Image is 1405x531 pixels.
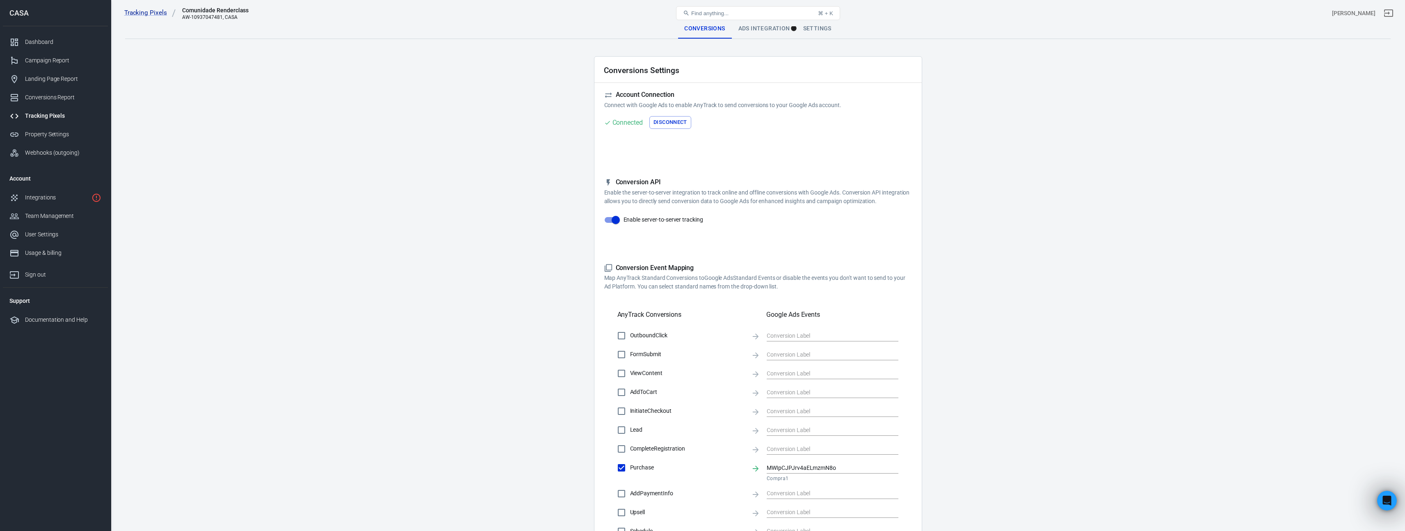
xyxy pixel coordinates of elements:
[1332,9,1375,18] div: Account id: xbAhXv6s
[25,230,101,239] div: User Settings
[604,91,912,99] h5: Account Connection
[25,56,101,65] div: Campaign Report
[25,93,101,102] div: Conversions Report
[91,193,101,203] svg: 1 networks not verified yet
[630,388,745,396] span: AddToCart
[182,6,249,14] div: Comunidade Renderclass
[3,9,108,17] div: CASA
[767,425,886,435] input: Conversion Label
[604,188,912,206] p: Enable the server-to-server integration to track online and offline conversions with Google Ads. ...
[25,38,101,46] div: Dashboard
[604,101,912,110] p: Connect with Google Ads to enable AnyTrack to send conversions to your Google Ads account.
[630,369,745,378] span: ViewContent
[612,117,643,128] div: Connected
[797,19,838,39] div: Settings
[767,462,886,473] input: Conversion Label
[767,444,886,454] input: Conversion Label
[767,387,886,397] input: Conversion Label
[766,311,898,319] h5: Google Ads Events
[3,107,108,125] a: Tracking Pixels
[617,311,681,319] h5: AnyTrack Conversions
[604,66,679,75] h2: Conversions Settings
[1377,491,1397,510] iframe: Intercom live chat
[25,130,101,139] div: Property Settings
[3,169,108,188] li: Account
[3,144,108,162] a: Webhooks (outgoing)
[124,9,176,17] a: Tracking Pixels
[3,33,108,51] a: Dashboard
[25,149,101,157] div: Webhooks (outgoing)
[678,19,731,39] div: Conversions
[25,316,101,324] div: Documentation and Help
[3,244,108,262] a: Usage & billing
[630,508,745,517] span: Upsell
[767,349,886,359] input: Conversion Label
[630,489,745,498] span: AddPaymentInfo
[767,406,886,416] input: Conversion Label
[767,507,886,517] input: Conversion Label
[676,6,840,20] button: Find anything...⌘ + K
[630,331,745,340] span: OutboundClick
[649,116,691,129] button: Disconnect
[732,19,797,39] div: Ads Integration
[3,291,108,311] li: Support
[767,488,886,499] input: Conversion Label
[182,14,249,20] div: AW-10937047481, CASA
[604,178,912,187] h5: Conversion API
[3,70,108,88] a: Landing Page Report
[604,264,912,272] h5: Conversion Event Mapping
[25,75,101,83] div: Landing Page Report
[25,193,88,202] div: Integrations
[767,330,886,341] input: Conversion Label
[624,215,703,224] span: Enable server-to-server tracking
[3,125,108,144] a: Property Settings
[767,475,898,482] p: Compra1
[25,249,101,257] div: Usage & billing
[1379,3,1398,23] a: Sign out
[818,10,833,16] div: ⌘ + K
[630,463,745,472] span: Purchase
[3,207,108,225] a: Team Management
[3,88,108,107] a: Conversions Report
[3,225,108,244] a: User Settings
[25,270,101,279] div: Sign out
[604,274,912,291] p: Map AnyTrack Standard Conversions to Google Ads Standard Events or disable the events you don't w...
[3,262,108,284] a: Sign out
[630,426,745,434] span: Lead
[790,25,797,32] div: Tooltip anchor
[3,51,108,70] a: Campaign Report
[630,407,745,415] span: InitiateCheckout
[630,444,745,453] span: CompleteRegistration
[630,350,745,359] span: FormSubmit
[767,368,886,378] input: Conversion Label
[25,112,101,120] div: Tracking Pixels
[3,188,108,207] a: Integrations
[691,10,729,16] span: Find anything...
[25,212,101,220] div: Team Management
